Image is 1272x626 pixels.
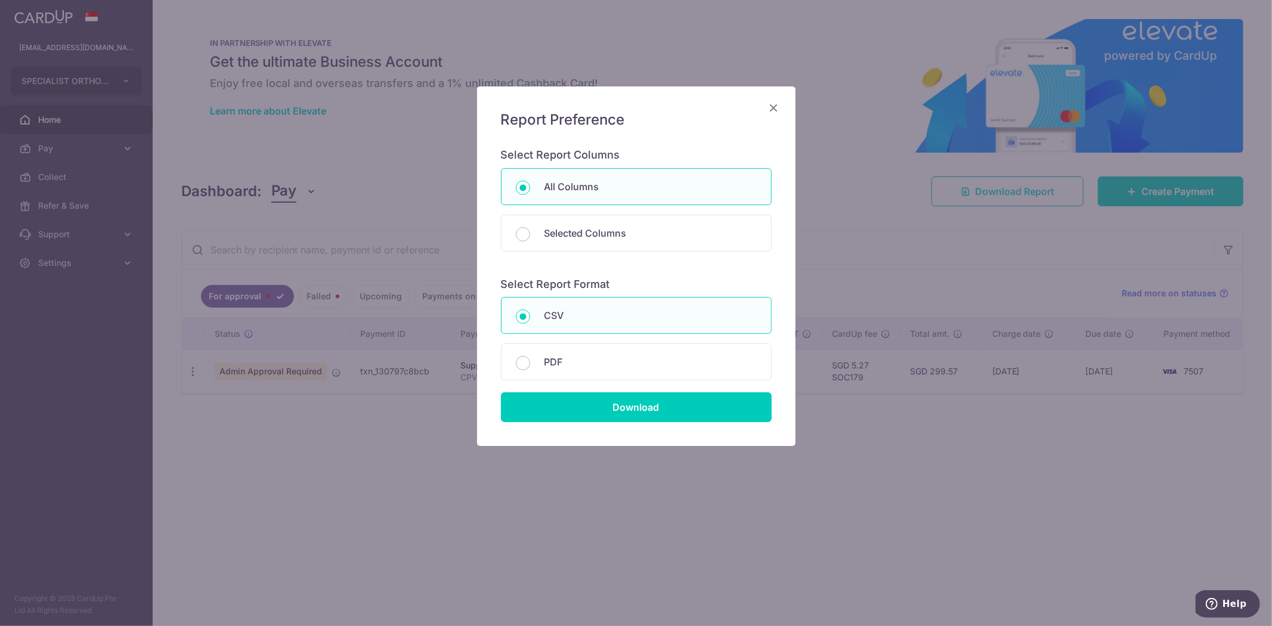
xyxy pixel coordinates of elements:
button: Close [767,101,781,115]
input: Download [501,392,772,422]
iframe: Opens a widget where you can find more information [1196,590,1260,620]
p: All Columns [544,179,757,194]
p: PDF [544,355,757,369]
h6: Select Report Format [501,278,772,292]
h6: Select Report Columns [501,148,772,162]
h5: Report Preference [501,110,772,129]
p: CSV [544,308,757,323]
p: Selected Columns [544,226,757,240]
